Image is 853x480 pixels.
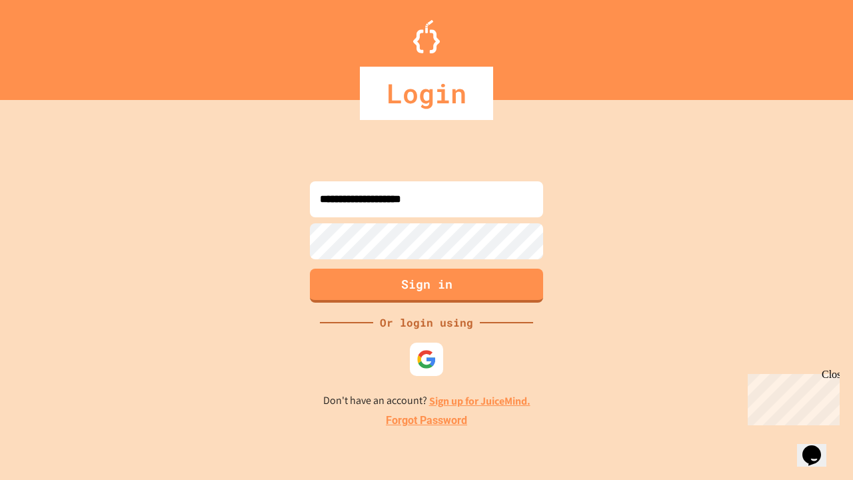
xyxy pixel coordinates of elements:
button: Sign in [310,269,543,303]
div: Chat with us now!Close [5,5,92,85]
p: Don't have an account? [323,393,530,409]
img: Logo.svg [413,20,440,53]
iframe: chat widget [797,427,840,467]
img: google-icon.svg [417,349,436,369]
div: Login [360,67,493,120]
iframe: chat widget [742,369,840,425]
a: Sign up for JuiceMind. [429,394,530,408]
div: Or login using [373,315,480,331]
a: Forgot Password [386,413,467,429]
